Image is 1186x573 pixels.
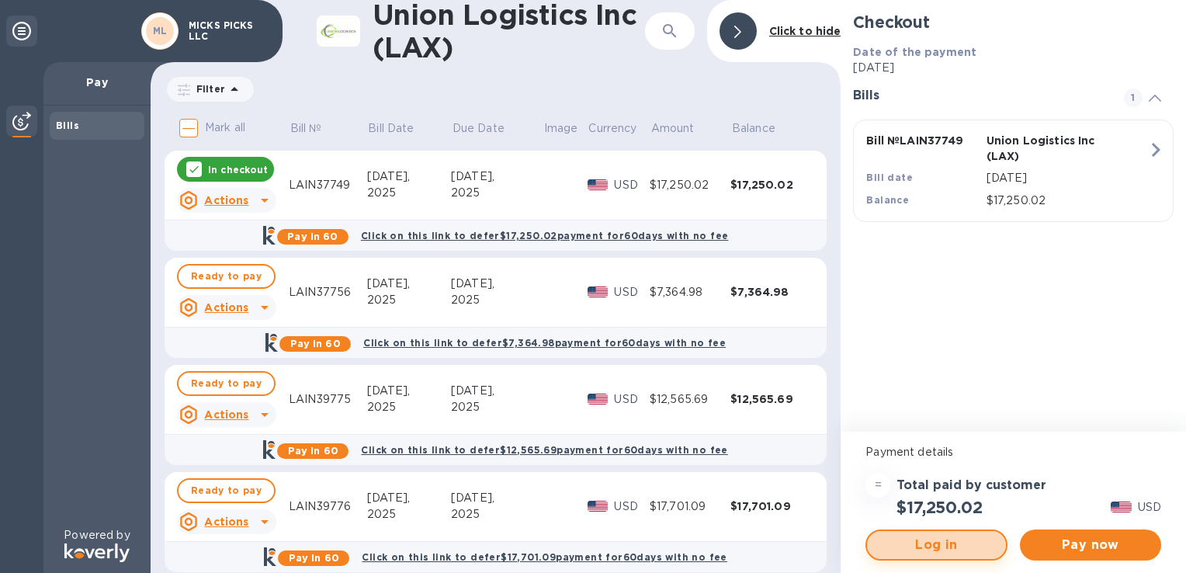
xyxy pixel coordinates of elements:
div: LAIN37756 [289,284,367,300]
u: Actions [204,301,248,314]
div: $7,364.98 [730,284,811,300]
b: Balance [866,194,909,206]
div: [DATE], [451,383,543,399]
button: Bill №LAIN37749Union Logistics Inc (LAX)Bill date[DATE]Balance$17,250.02 [853,120,1174,222]
p: Due Date [453,120,505,137]
h3: Total paid by customer [896,478,1046,493]
h2: Checkout [853,12,1174,32]
div: [DATE], [451,168,543,185]
b: Click on this link to defer $12,565.69 payment for 60 days with no fee [361,444,727,456]
u: Actions [204,408,248,421]
b: Pay in 60 [289,552,339,564]
div: [DATE], [367,383,451,399]
img: USD [588,286,609,297]
p: [DATE] [853,60,1174,76]
button: Log in [865,530,1007,561]
p: Pay [56,75,138,90]
p: Filter [190,82,225,95]
p: USD [614,498,650,515]
img: USD [588,501,609,512]
div: $7,364.98 [650,284,730,300]
p: MICKS PICKS LLC [189,20,266,42]
img: USD [588,179,609,190]
div: LAIN39775 [289,391,367,408]
div: 2025 [451,399,543,415]
h3: Bills [853,89,1105,103]
div: LAIN39776 [289,498,367,515]
b: Bills [56,120,79,131]
b: Pay in 60 [290,338,341,349]
div: [DATE], [451,490,543,506]
p: Image [544,120,578,137]
b: Click on this link to defer $17,250.02 payment for 60 days with no fee [361,230,728,241]
p: Balance [732,120,775,137]
div: LAIN37749 [289,177,367,193]
div: [DATE], [451,276,543,292]
b: Click to hide [769,25,841,37]
span: Bill Date [368,120,434,137]
span: Log in [879,536,993,554]
div: 2025 [367,292,451,308]
div: [DATE], [367,490,451,506]
div: $17,250.02 [730,177,811,193]
div: [DATE], [367,276,451,292]
div: 2025 [367,185,451,201]
b: Click on this link to defer $17,701.09 payment for 60 days with no fee [362,551,727,563]
div: 2025 [367,506,451,523]
div: $17,701.09 [650,498,730,515]
span: Pay now [1032,536,1149,554]
p: USD [614,391,650,408]
p: Amount [651,120,695,137]
img: Logo [64,543,130,562]
div: [DATE], [367,168,451,185]
div: $12,565.69 [650,391,730,408]
p: Powered by [64,527,130,543]
div: 2025 [451,506,543,523]
button: Pay now [1020,530,1161,561]
span: Ready to pay [191,267,262,286]
div: $12,565.69 [730,391,811,407]
img: USD [588,394,609,405]
button: Ready to pay [177,478,276,503]
span: Ready to pay [191,374,262,393]
span: Balance [732,120,796,137]
div: 2025 [451,185,543,201]
span: 1 [1124,89,1143,107]
div: 2025 [451,292,543,308]
h2: $17,250.02 [896,498,982,517]
u: Actions [204,194,248,207]
button: Ready to pay [177,371,276,396]
p: Bill № LAIN37749 [866,133,980,148]
p: [DATE] [987,170,1148,186]
b: Bill date [866,172,913,183]
div: = [865,473,890,498]
p: Bill Date [368,120,414,137]
p: Union Logistics Inc (LAX) [987,133,1100,164]
div: $17,250.02 [650,177,730,193]
img: USD [1111,502,1132,512]
span: Bill № [290,120,342,137]
b: Date of the payment [853,46,976,58]
b: Pay in 60 [287,231,338,242]
p: $17,250.02 [987,193,1148,209]
p: Payment details [865,444,1161,460]
span: Amount [651,120,715,137]
span: Due Date [453,120,525,137]
p: USD [614,177,650,193]
p: USD [614,284,650,300]
p: Bill № [290,120,322,137]
span: Ready to pay [191,481,262,500]
p: USD [1138,499,1161,516]
div: $17,701.09 [730,498,811,514]
b: Click on this link to defer $7,364.98 payment for 60 days with no fee [363,337,726,349]
b: ML [153,25,168,36]
button: Ready to pay [177,264,276,289]
div: 2025 [367,399,451,415]
p: Mark all [205,120,245,136]
b: Pay in 60 [288,445,338,457]
p: In checkout [208,163,268,176]
p: Currency [588,120,636,137]
u: Actions [204,516,248,528]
